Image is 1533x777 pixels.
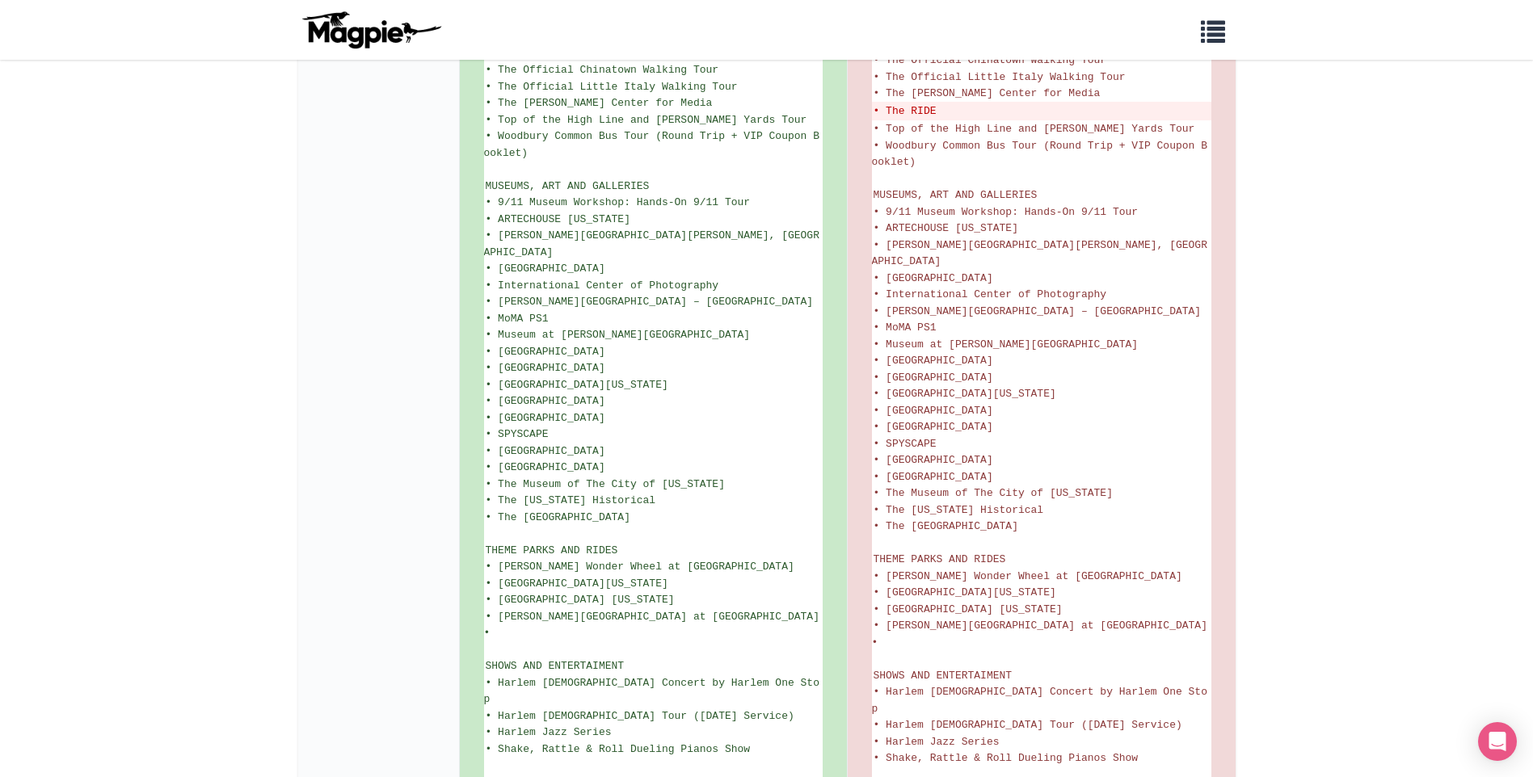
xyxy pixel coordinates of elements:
[874,603,1063,615] span: • [GEOGRAPHIC_DATA] [US_STATE]
[874,222,1018,234] span: • ARTECHOUSE [US_STATE]
[874,736,1000,748] span: • Harlem Jazz Series
[1478,722,1517,761] div: Open Intercom Messenger
[874,405,993,417] span: • [GEOGRAPHIC_DATA]
[484,229,819,258] span: • [PERSON_NAME][GEOGRAPHIC_DATA][PERSON_NAME], [GEOGRAPHIC_DATA]
[874,570,1182,582] span: • [PERSON_NAME] Wonder Wheel at [GEOGRAPHIC_DATA]
[874,421,993,433] span: • [GEOGRAPHIC_DATA]
[486,64,719,76] span: • The Official Chinatown Walking Tour
[486,660,625,672] span: SHOWS AND ENTERTAIMENT
[874,487,1113,499] span: • The Museum of The City of [US_STATE]
[486,412,605,424] span: • [GEOGRAPHIC_DATA]
[874,103,1210,120] del: • The RIDE
[872,686,1207,715] span: • Harlem [DEMOGRAPHIC_DATA] Concert by Harlem One Stop
[486,313,549,325] span: • MoMA PS1
[874,206,1139,218] span: • 9/11 Museum Workshop: Hands-On 9/11 Tour
[874,670,1013,682] span: SHOWS AND ENTERTAIMENT
[486,577,668,590] span: • [GEOGRAPHIC_DATA][US_STATE]
[486,329,751,341] span: • Museum at [PERSON_NAME][GEOGRAPHIC_DATA]
[874,355,993,367] span: • [GEOGRAPHIC_DATA]
[874,321,937,334] span: • MoMA PS1
[872,140,1207,169] span: • Woodbury Common Bus Tour (Round Trip + VIP Coupon Booklet)
[874,438,937,450] span: • SPYSCAPE
[486,494,656,506] span: • The [US_STATE] Historical
[874,372,993,384] span: • [GEOGRAPHIC_DATA]
[874,123,1195,135] span: • Top of the High Line and [PERSON_NAME] Yards Tour
[486,81,738,93] span: • The Official Little Italy Walking Tour
[874,388,1056,400] span: • [GEOGRAPHIC_DATA][US_STATE]
[486,97,713,109] span: • The [PERSON_NAME] Center for Media
[874,586,1056,598] span: • [GEOGRAPHIC_DATA][US_STATE]
[874,752,1139,764] span: • Shake, Rattle & Roll Dueling Pianos Show
[874,71,1126,83] span: • The Official Little Italy Walking Tour
[874,338,1139,351] span: • Museum at [PERSON_NAME][GEOGRAPHIC_DATA]
[486,478,725,490] span: • The Museum of The City of [US_STATE]
[484,130,819,159] span: • Woodbury Common Bus Tour (Round Trip + VIP Coupon Booklet)
[874,305,1202,317] span: • [PERSON_NAME][GEOGRAPHIC_DATA] – [GEOGRAPHIC_DATA]
[874,54,1107,66] span: • The Official Chinatown Walking Tour
[872,619,1207,649] span: • [PERSON_NAME][GEOGRAPHIC_DATA] at [GEOGRAPHIC_DATA]•
[486,544,618,556] span: THEME PARKS AND RIDES
[874,272,993,284] span: • [GEOGRAPHIC_DATA]
[874,189,1038,201] span: MUSEUMS, ART AND GALLERIES
[874,471,993,483] span: • [GEOGRAPHIC_DATA]
[484,611,819,640] span: • [PERSON_NAME][GEOGRAPHIC_DATA] at [GEOGRAPHIC_DATA]•
[874,87,1101,99] span: • The [PERSON_NAME] Center for Media
[486,296,814,308] span: • [PERSON_NAME][GEOGRAPHIC_DATA] – [GEOGRAPHIC_DATA]
[874,719,1182,731] span: • Harlem [DEMOGRAPHIC_DATA] Tour ([DATE] Service)
[486,726,612,738] span: • Harlem Jazz Series
[874,553,1006,565] span: THEME PARKS AND RIDES
[486,346,605,358] span: • [GEOGRAPHIC_DATA]
[874,288,1107,300] span: • International Center of Photography
[486,561,794,573] span: • [PERSON_NAME] Wonder Wheel at [GEOGRAPHIC_DATA]
[486,262,605,275] span: • [GEOGRAPHIC_DATA]
[486,379,668,391] span: • [GEOGRAPHIC_DATA][US_STATE]
[486,594,675,606] span: • [GEOGRAPHIC_DATA] [US_STATE]
[486,710,794,722] span: • Harlem [DEMOGRAPHIC_DATA] Tour ([DATE] Service)
[298,10,444,49] img: logo-ab69f6fb50320c5b225c76a69d11143b.png
[872,239,1207,268] span: • [PERSON_NAME][GEOGRAPHIC_DATA][PERSON_NAME], [GEOGRAPHIC_DATA]
[486,511,630,523] span: • The [GEOGRAPHIC_DATA]
[486,362,605,374] span: • [GEOGRAPHIC_DATA]
[486,279,719,292] span: • International Center of Photography
[486,196,751,208] span: • 9/11 Museum Workshop: Hands-On 9/11 Tour
[486,461,605,473] span: • [GEOGRAPHIC_DATA]
[486,180,650,192] span: MUSEUMS, ART AND GALLERIES
[486,445,605,457] span: • [GEOGRAPHIC_DATA]
[486,428,549,440] span: • SPYSCAPE
[874,520,1018,532] span: • The [GEOGRAPHIC_DATA]
[486,743,751,755] span: • Shake, Rattle & Roll Dueling Pianos Show
[874,454,993,466] span: • [GEOGRAPHIC_DATA]
[486,114,807,126] span: • Top of the High Line and [PERSON_NAME] Yards Tour
[486,213,630,225] span: • ARTECHOUSE [US_STATE]
[874,504,1044,516] span: • The [US_STATE] Historical
[484,677,819,706] span: • Harlem [DEMOGRAPHIC_DATA] Concert by Harlem One Stop
[486,395,605,407] span: • [GEOGRAPHIC_DATA]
